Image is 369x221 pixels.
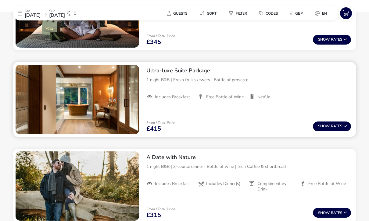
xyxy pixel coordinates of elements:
span: Sort [207,11,217,16]
span: Show [318,211,331,215]
h2: A Date with Nature [146,154,351,161]
span: Free Bottle of Wine [308,181,346,187]
button: en [310,9,332,18]
span: GBP [295,11,303,16]
i: £ [290,10,293,16]
span: Complimentary Drink [257,181,295,192]
span: Guests [173,11,187,16]
p: Sat [25,9,41,13]
button: ShowRates [313,121,351,131]
naf-pibe-menu-bar-item: Guests [162,9,195,18]
p: 1 night B&B | 3-course dinner | Bottle of wine | Irish Coffee & shortbread [146,163,351,170]
button: ShowRates [313,208,351,218]
naf-pibe-menu-bar-item: £GBP [285,9,310,18]
button: Filter [224,9,252,18]
div: Sat[DATE]Sun[DATE]1 [13,6,105,20]
naf-pibe-menu-bar-item: en [310,9,334,18]
swiper-slide: 1 / 1 [16,151,139,221]
span: £315 [146,212,161,218]
div: A Date with Nature1 night B&B | 3-course dinner | Bottle of wine | Irish Coffee & shortbreadInclu... [142,149,356,197]
span: Show [318,38,331,42]
span: [DATE] [25,12,41,19]
naf-pibe-menu-bar-item: Filter [224,9,254,18]
span: £415 [146,126,161,132]
button: Guests [162,9,192,18]
span: Free Bottle of Wine [206,94,244,100]
h2: Ultra-luxe Suite Package [146,67,351,74]
span: en [322,11,327,16]
span: 1 [73,11,77,16]
span: Filter [236,11,247,16]
div: Ultra-luxe Suite Package 1 night B&B | Fresh fruit skewers | Bottle of prosecco Includes Breakfas... [142,62,356,105]
p: 1 night B&B | Fresh fruit skewers | Bottle of prosecco [146,77,351,83]
swiper-slide: 1 / 1 [16,65,139,134]
p: From / Total Price [146,121,175,125]
span: Netflix [257,94,270,100]
span: Show [318,124,331,128]
button: Sort [195,9,221,18]
span: £345 [146,39,161,45]
span: Includes Breakfast [155,94,190,100]
button: £GBP [285,9,308,18]
p: Sun [49,9,65,13]
span: [DATE] [49,12,65,19]
span: Includes Dinner(s) [206,181,240,187]
naf-pibe-menu-bar-item: Sort [195,9,224,18]
span: Codes [266,11,278,16]
p: From / Total Price [146,207,175,211]
p: From / Total Price [146,34,175,38]
button: Codes [254,9,283,18]
span: Includes Breakfast [155,181,190,187]
naf-pibe-menu-bar-item: Codes [254,9,285,18]
button: ShowRates [313,35,351,45]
